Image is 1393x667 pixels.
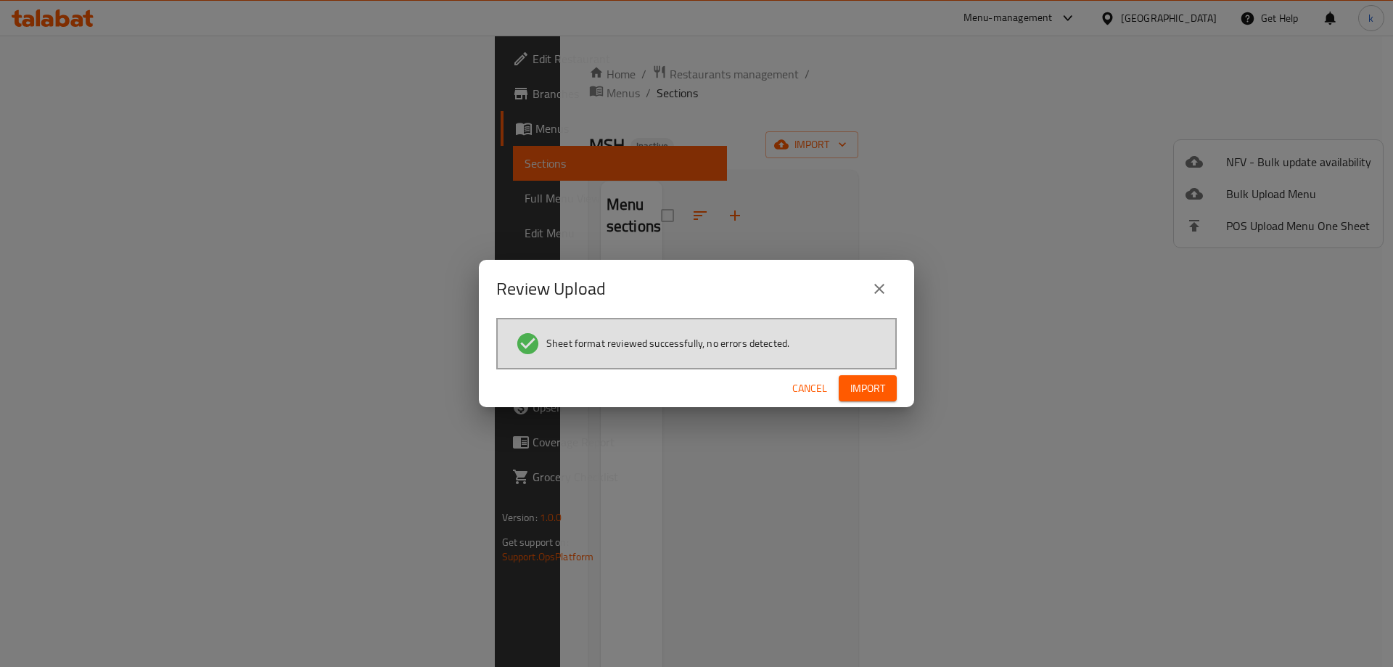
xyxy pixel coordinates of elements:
[862,271,897,306] button: close
[850,380,885,398] span: Import
[792,380,827,398] span: Cancel
[786,375,833,402] button: Cancel
[496,277,606,300] h2: Review Upload
[839,375,897,402] button: Import
[546,336,789,351] span: Sheet format reviewed successfully, no errors detected.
